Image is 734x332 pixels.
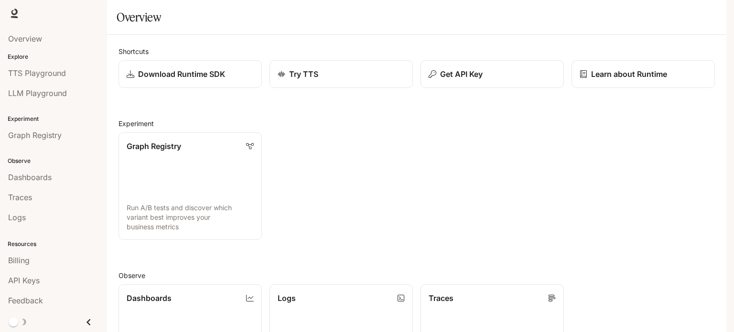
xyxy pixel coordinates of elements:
p: Logs [278,292,296,304]
p: Download Runtime SDK [138,68,225,80]
button: Get API Key [421,60,564,88]
h2: Experiment [119,118,715,129]
a: Try TTS [270,60,413,88]
a: Learn about Runtime [572,60,715,88]
a: Graph RegistryRun A/B tests and discover which variant best improves your business metrics [119,132,262,240]
p: Traces [429,292,453,304]
a: Download Runtime SDK [119,60,262,88]
p: Get API Key [440,68,483,80]
p: Run A/B tests and discover which variant best improves your business metrics [127,203,254,232]
p: Learn about Runtime [591,68,667,80]
h2: Shortcuts [119,46,715,56]
p: Graph Registry [127,140,181,152]
p: Try TTS [289,68,318,80]
h2: Observe [119,270,715,280]
h1: Overview [117,8,161,27]
p: Dashboards [127,292,172,304]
